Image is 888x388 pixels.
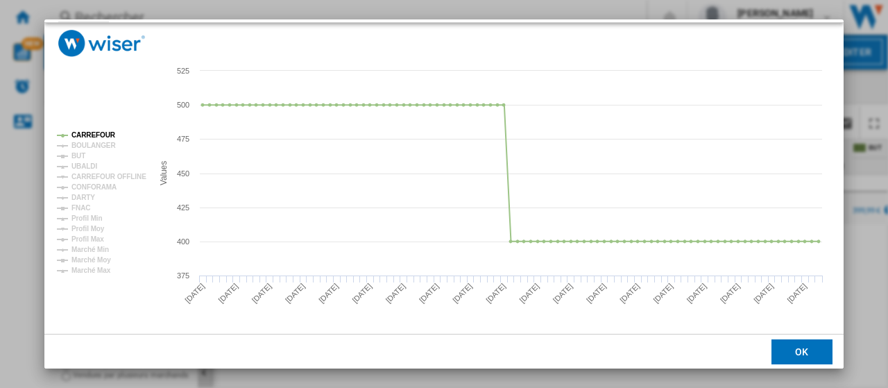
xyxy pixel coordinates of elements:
tspan: 500 [177,101,189,109]
tspan: Profil Moy [71,225,105,233]
tspan: 375 [177,271,189,280]
tspan: 400 [177,237,189,246]
tspan: [DATE] [418,282,441,305]
tspan: UBALDI [71,162,97,170]
img: logo_wiser_300x94.png [58,30,145,57]
tspan: 450 [177,169,189,178]
tspan: 475 [177,135,189,143]
tspan: DARTY [71,194,95,201]
tspan: [DATE] [719,282,742,305]
button: OK [771,339,832,364]
tspan: CONFORAMA [71,183,117,191]
tspan: [DATE] [350,282,373,305]
tspan: [DATE] [484,282,507,305]
tspan: [DATE] [216,282,239,305]
tspan: CARREFOUR OFFLINE [71,173,146,180]
tspan: [DATE] [250,282,273,305]
tspan: CARREFOUR [71,131,116,139]
tspan: Marché Moy [71,256,111,264]
tspan: [DATE] [585,282,608,305]
tspan: Profil Min [71,214,103,222]
tspan: [DATE] [451,282,474,305]
tspan: [DATE] [518,282,541,305]
tspan: Values [159,161,169,185]
tspan: [DATE] [785,282,808,305]
tspan: [DATE] [384,282,407,305]
tspan: [DATE] [618,282,641,305]
tspan: 525 [177,67,189,75]
tspan: [DATE] [685,282,708,305]
tspan: Profil Max [71,235,104,243]
tspan: Marché Min [71,246,109,253]
tspan: FNAC [71,204,90,212]
tspan: [DATE] [317,282,340,305]
tspan: BUT [71,152,85,160]
tspan: [DATE] [183,282,206,305]
tspan: [DATE] [284,282,307,305]
tspan: 425 [177,203,189,212]
tspan: Marché Max [71,267,111,274]
tspan: [DATE] [552,282,574,305]
md-dialog: Product popup [44,19,844,369]
tspan: BOULANGER [71,142,116,149]
tspan: [DATE] [752,282,775,305]
tspan: [DATE] [651,282,674,305]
